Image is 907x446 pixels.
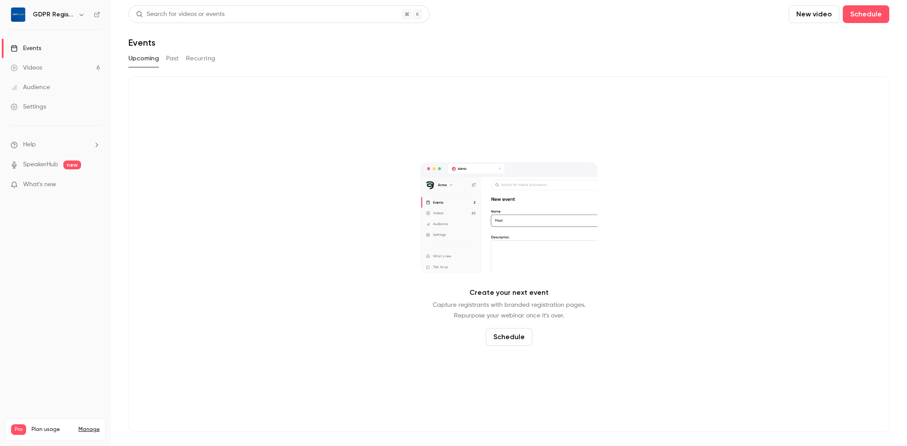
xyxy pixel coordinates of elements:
div: Events [11,44,41,53]
span: Help [23,140,36,149]
img: GDPR Register [11,8,25,22]
span: Pro [11,424,26,435]
a: SpeakerHub [23,160,58,169]
button: Upcoming [128,51,159,66]
span: new [63,160,81,169]
button: Recurring [186,51,216,66]
button: Schedule [486,328,532,346]
h1: Events [128,37,155,48]
li: help-dropdown-opener [11,140,100,149]
button: New video [789,5,839,23]
button: Schedule [843,5,889,23]
p: Create your next event [469,287,549,298]
span: Plan usage [31,426,73,433]
h6: GDPR Register [33,10,74,19]
div: Search for videos or events [136,10,225,19]
p: Capture registrants with branded registration pages. Repurpose your webinar once it's over. [433,300,585,321]
div: Audience [11,83,50,92]
div: Settings [11,102,46,111]
a: Manage [78,426,100,433]
div: Videos [11,63,42,72]
button: Past [166,51,179,66]
span: What's new [23,180,56,189]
